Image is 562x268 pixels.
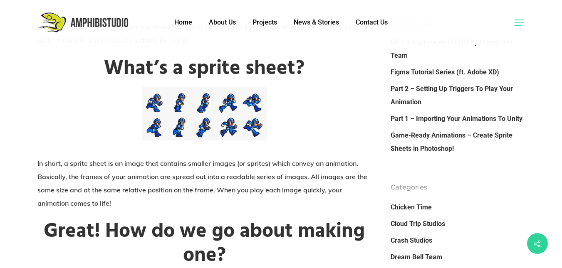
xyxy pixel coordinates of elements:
a: Crash Studios [391,234,525,247]
a: Dream Bell Team [391,251,525,264]
a: Part 1 – Importing Your Animations To Unity [391,112,525,125]
a: News & Stories [294,18,339,27]
p: In short, a sprite sheet is an image that contains smaller images (or sprites) which convey an an... [37,157,371,220]
h4: Categories [391,182,525,193]
a: Game-Ready Animations – Create Sprite Sheets in Photoshop! [391,129,525,155]
a: Part 2 – Setting Up Triggers To Play Your Animation [391,82,525,109]
h2: Great! How do we go about making one? [37,220,371,268]
a: Cloud Trip Studios [391,217,525,231]
a: Figma Tutorial Series (ft. Adobe XD) [391,66,525,79]
a: About Us [209,18,236,27]
a: GIFs & Stickers on GIPHY! By Dream Bell Team [391,36,525,62]
a: Home [174,18,192,27]
a: Contact Us [356,18,388,27]
h2: What’s a sprite sheet? [37,57,371,81]
a: Chicken Time [391,201,525,214]
a: Projects [253,18,277,27]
